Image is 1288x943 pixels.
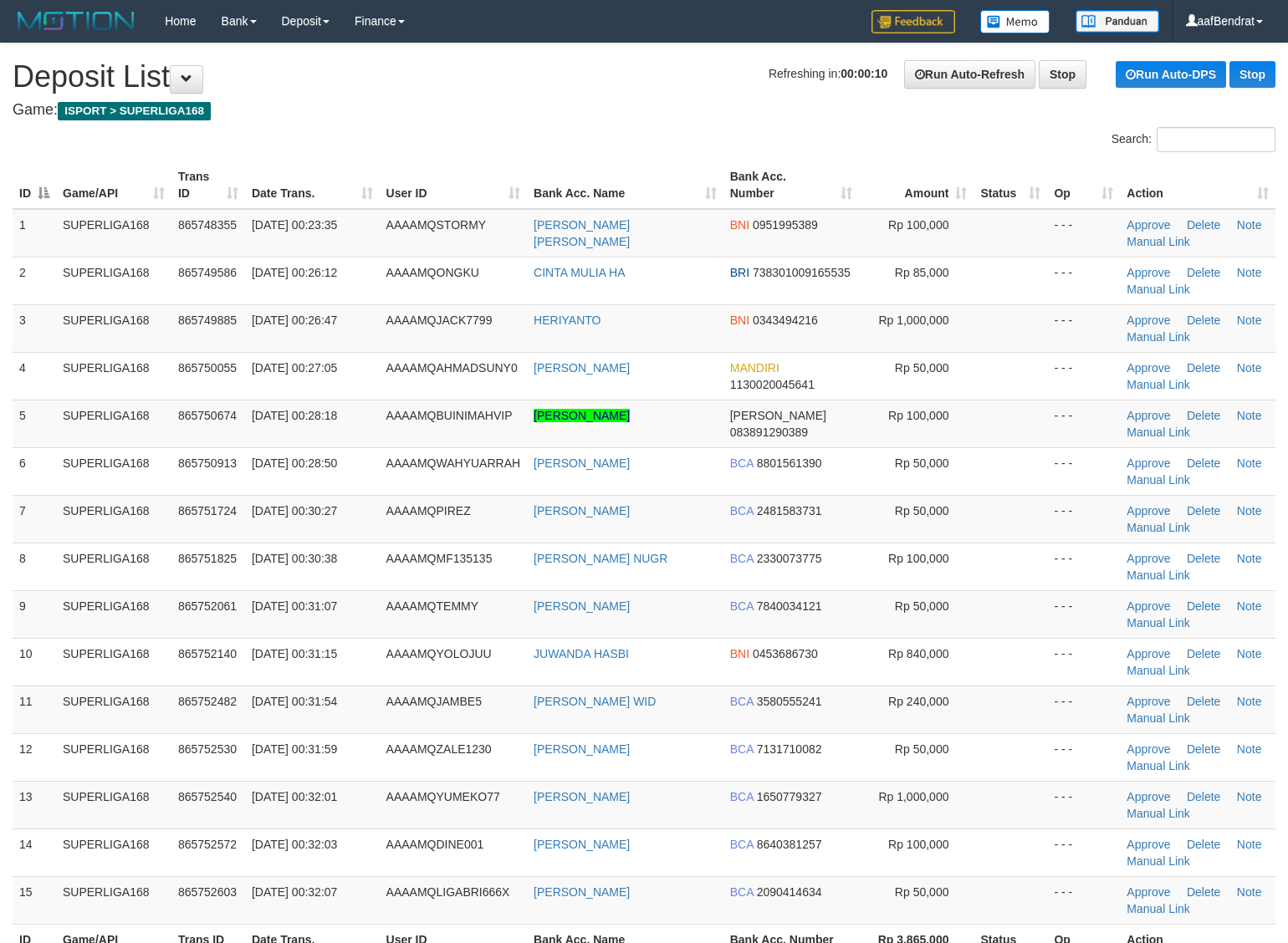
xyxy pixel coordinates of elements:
span: [DATE] 00:26:12 [252,266,337,279]
span: AAAAMQAHMADSUNY0 [386,361,518,375]
span: [DATE] 00:23:35 [252,218,337,232]
a: Note [1237,838,1262,851]
a: Note [1237,409,1262,422]
a: [PERSON_NAME] [534,742,630,756]
a: Delete [1187,218,1220,232]
td: 14 [13,828,56,876]
span: AAAAMQYOLOJUU [386,647,492,660]
span: Copy 7840034121 to clipboard [757,599,822,613]
a: Note [1237,266,1262,279]
span: Rp 1,000,000 [878,313,948,327]
a: Note [1237,599,1262,613]
a: Delete [1187,695,1220,708]
th: Amount: activate to sort column ascending [859,161,974,209]
a: Delete [1187,790,1220,803]
span: 865750055 [178,361,237,375]
span: BNI [730,647,749,660]
th: Status: activate to sort column ascending [974,161,1047,209]
th: Bank Acc. Number: activate to sort column ascending [723,161,859,209]
a: Approve [1127,218,1170,232]
a: Delete [1187,266,1220,279]
span: Rp 100,000 [888,552,948,565]
th: Trans ID: activate to sort column ascending [171,161,245,209]
td: - - - [1047,733,1120,781]
a: JUWANDA HASBI [534,647,629,660]
a: Note [1237,456,1262,470]
span: [DATE] 00:31:15 [252,647,337,660]
span: AAAAMQTEMMY [386,599,478,613]
span: MANDIRI [730,361,779,375]
span: Rp 50,000 [895,599,949,613]
a: Approve [1127,409,1170,422]
a: Manual Link [1127,759,1190,772]
td: SUPERLIGA168 [56,638,171,686]
span: 865750674 [178,409,237,422]
a: Approve [1127,266,1170,279]
a: [PERSON_NAME] [534,599,630,613]
a: Approve [1127,599,1170,613]
span: 865752572 [178,838,237,851]
span: AAAAMQPIREZ [386,504,471,517]
span: BCA [730,456,754,470]
td: - - - [1047,352,1120,400]
td: - - - [1047,495,1120,543]
td: 12 [13,733,56,781]
td: 8 [13,543,56,590]
span: AAAAMQLIGABRI666X [386,885,510,899]
a: Delete [1187,313,1220,327]
td: 3 [13,304,56,352]
td: 5 [13,400,56,447]
img: Feedback.jpg [871,10,955,33]
a: Note [1237,885,1262,899]
td: 9 [13,590,56,638]
a: Manual Link [1127,616,1190,630]
a: Approve [1127,695,1170,708]
a: Manual Link [1127,378,1190,391]
a: Approve [1127,456,1170,470]
a: Stop [1039,60,1086,89]
td: - - - [1047,400,1120,447]
span: Copy 1650779327 to clipboard [757,790,822,803]
td: 11 [13,686,56,733]
a: Note [1237,647,1262,660]
span: 865750913 [178,456,237,470]
span: AAAAMQSTORMY [386,218,487,232]
td: - - - [1047,686,1120,733]
a: Note [1237,695,1262,708]
span: Copy 2330073775 to clipboard [757,552,822,565]
span: Copy 083891290389 to clipboard [730,426,808,439]
td: - - - [1047,638,1120,686]
a: Delete [1187,742,1220,756]
span: Copy 2481583731 to clipboard [757,504,822,517]
a: Approve [1127,838,1170,851]
td: SUPERLIGA168 [56,686,171,733]
a: Note [1237,790,1262,803]
a: Delete [1187,409,1220,422]
span: [DATE] 00:31:59 [252,742,337,756]
a: Note [1237,552,1262,565]
td: 15 [13,876,56,924]
span: Copy 3580555241 to clipboard [757,695,822,708]
a: [PERSON_NAME] [534,790,630,803]
a: Manual Link [1127,664,1190,677]
a: [PERSON_NAME] [534,885,630,899]
a: Delete [1187,885,1220,899]
td: SUPERLIGA168 [56,209,171,257]
span: Rp 50,000 [895,456,949,470]
span: AAAAMQONGKU [386,266,479,279]
span: 865749586 [178,266,237,279]
span: [DATE] 00:32:07 [252,885,337,899]
th: Action: activate to sort column ascending [1120,161,1275,209]
span: Rp 100,000 [888,838,948,851]
a: [PERSON_NAME] [PERSON_NAME] [534,218,630,248]
a: CINTA MULIA HA [534,266,625,279]
a: Run Auto-Refresh [904,60,1035,89]
a: Approve [1127,361,1170,375]
span: [PERSON_NAME] [730,409,826,422]
a: [PERSON_NAME] [534,838,630,851]
span: Copy 8640381257 to clipboard [757,838,822,851]
span: [DATE] 00:32:03 [252,838,337,851]
span: Copy 0951995389 to clipboard [753,218,818,232]
td: 1 [13,209,56,257]
span: AAAAMQWAHYUARRAH [386,456,521,470]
